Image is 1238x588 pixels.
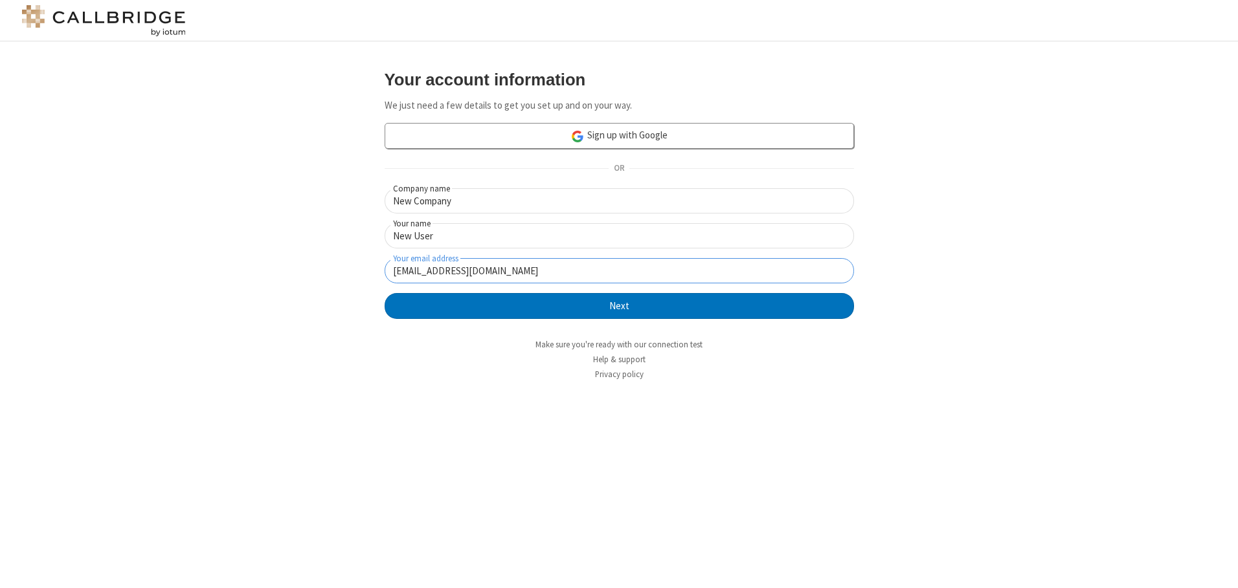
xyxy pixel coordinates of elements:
[385,98,854,113] p: We just need a few details to get you set up and on your way.
[385,258,854,283] input: Your email address
[535,339,703,350] a: Make sure you're ready with our connection test
[19,5,188,36] img: logo@2x.png
[385,293,854,319] button: Next
[385,71,854,89] h3: Your account information
[570,129,585,144] img: google-icon.png
[385,123,854,149] a: Sign up with Google
[593,354,646,365] a: Help & support
[385,223,854,248] input: Your name
[609,160,629,178] span: OR
[595,369,644,380] a: Privacy policy
[385,188,854,213] input: Company name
